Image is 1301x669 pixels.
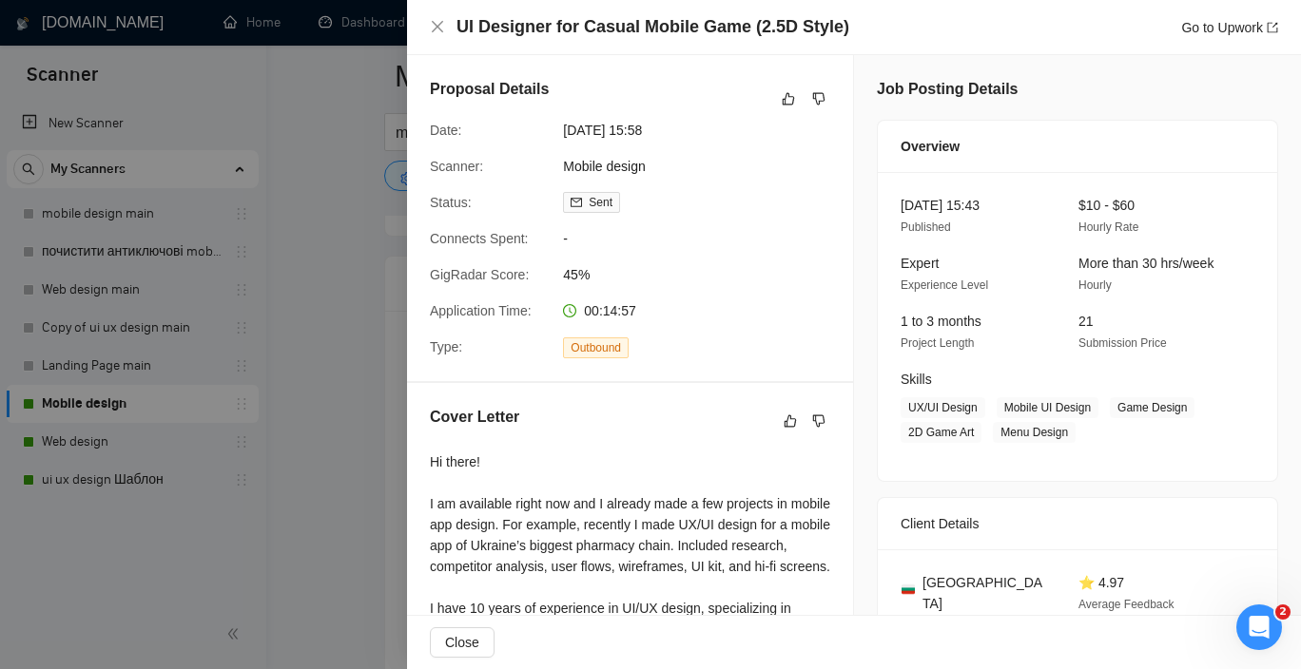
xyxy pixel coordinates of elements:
span: mail [571,197,582,208]
span: Menu Design [993,422,1076,443]
img: 🇧🇬 [902,583,915,596]
span: 00:14:57 [584,303,636,318]
a: Go to Upworkexport [1181,20,1278,35]
span: - [563,228,848,249]
h5: Proposal Details [430,78,549,101]
span: dislike [812,413,825,429]
span: export [1267,22,1278,33]
span: Application Time: [430,303,532,318]
span: Project Length [901,336,974,350]
span: like [784,413,797,429]
button: dislike [807,410,830,432]
span: Skills [901,372,932,387]
span: like [782,91,795,106]
h5: Job Posting Details [877,78,1018,101]
span: Outbound [563,337,629,358]
button: Close [430,627,495,658]
button: like [777,87,800,110]
span: GigRadar Score: [430,267,529,282]
span: Published [901,220,951,234]
h4: UI Designer for Casual Mobile Game (2.5D Style) [456,15,849,39]
span: clock-circle [563,304,576,317]
span: [DATE] 15:58 [563,120,848,141]
iframe: Intercom live chat [1236,604,1282,650]
span: Experience Level [901,278,988,292]
span: Hourly [1078,278,1112,292]
span: Connects Spent: [430,231,529,246]
span: Date: [430,123,461,138]
span: 21 [1078,314,1094,329]
span: Type: [430,339,462,354]
span: Close [445,632,479,653]
span: 2D Game Art [901,422,981,443]
span: Overview [901,136,960,157]
button: Close [430,19,445,35]
span: More than 30 hrs/week [1078,256,1214,271]
span: $10 - $60 [1078,198,1135,213]
span: dislike [812,91,825,106]
button: dislike [807,87,830,110]
div: Client Details [901,498,1254,549]
span: 1 to 3 months [901,314,981,329]
span: Average Feedback [1078,598,1175,611]
span: ⭐ 4.97 [1078,575,1124,590]
span: Status: [430,195,472,210]
span: Mobile UI Design [997,397,1098,418]
span: Hourly Rate [1078,220,1138,234]
button: like [779,410,802,432]
span: Scanner: [430,159,483,174]
span: [DATE] 15:43 [901,198,980,213]
h5: Cover Letter [430,406,519,429]
span: Submission Price [1078,336,1167,350]
span: Expert [901,256,939,271]
span: [GEOGRAPHIC_DATA] [922,572,1048,614]
span: Mobile design [563,156,848,177]
span: close [430,19,445,34]
span: Game Design [1110,397,1194,418]
span: 45% [563,264,848,285]
span: Sent [589,196,612,209]
span: 2 [1275,604,1291,620]
span: UX/UI Design [901,397,985,418]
